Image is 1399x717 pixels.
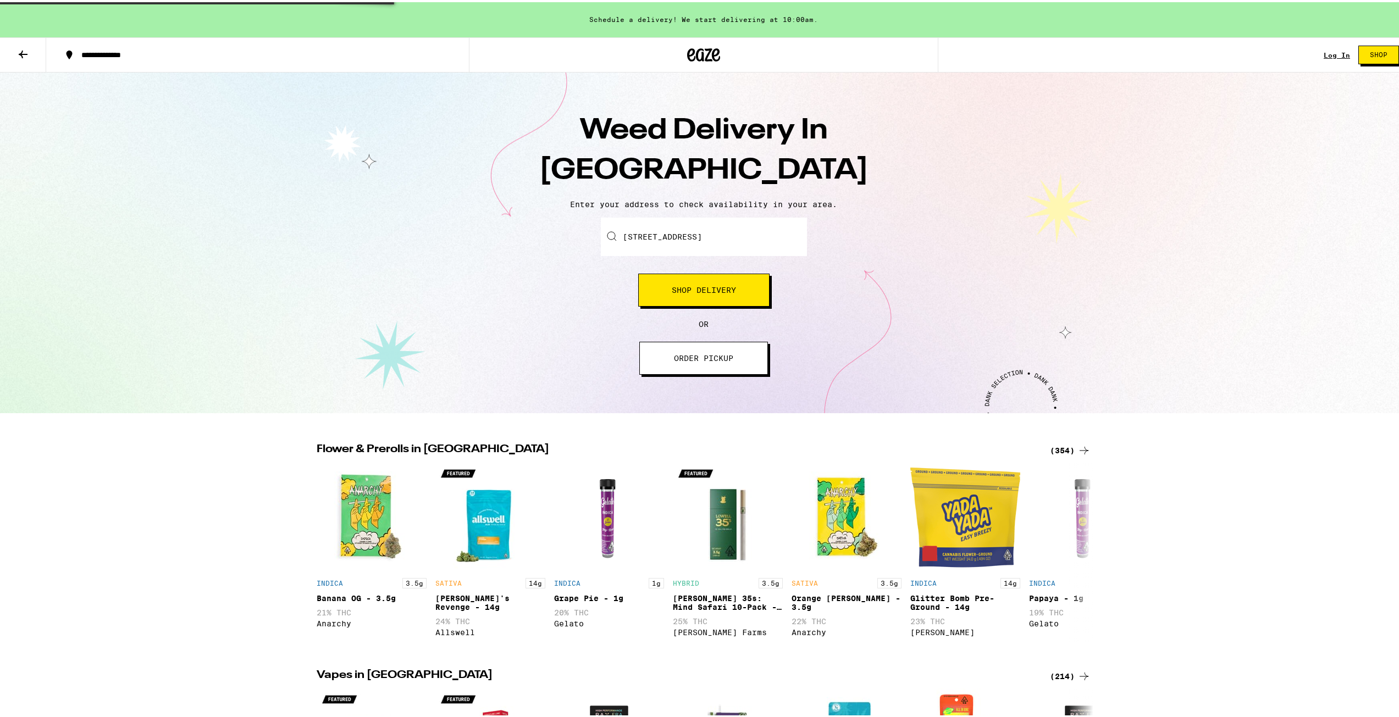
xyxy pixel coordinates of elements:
[1029,617,1139,626] div: Gelato
[1358,43,1399,62] button: Shop
[699,318,709,326] span: OR
[673,460,783,570] img: Lowell Farms - Lowell 35s: Mind Safari 10-Pack - 3.5g
[674,352,733,360] span: ORDER PICKUP
[526,576,545,586] p: 14g
[554,460,664,640] div: Open page for Grape Pie - 1g from Gelato
[910,460,1020,570] img: Yada Yada - Glitter Bomb Pre-Ground - 14g
[673,577,699,585] p: HYBRID
[317,460,427,640] div: Open page for Banana OG - 3.5g from Anarchy
[539,154,869,183] span: [GEOGRAPHIC_DATA]
[1029,592,1139,601] div: Papaya - 1g
[792,592,902,609] div: Orange [PERSON_NAME] - 3.5g
[435,615,545,624] p: 24% THC
[792,615,902,624] p: 22% THC
[1029,606,1139,615] p: 19% THC
[639,340,768,373] button: ORDER PICKUP
[554,606,664,615] p: 20% THC
[435,460,545,570] img: Allswell - Jack's Revenge - 14g
[554,577,580,585] p: INDICA
[601,215,807,254] input: Enter your delivery address
[435,577,462,585] p: SATIVA
[511,109,896,189] h1: Weed Delivery In
[1050,668,1091,681] a: (214)
[317,577,343,585] p: INDICA
[673,626,783,635] div: [PERSON_NAME] Farms
[673,460,783,640] div: Open page for Lowell 35s: Mind Safari 10-Pack - 3.5g from Lowell Farms
[402,576,427,586] p: 3.5g
[317,606,427,615] p: 21% THC
[910,615,1020,624] p: 23% THC
[554,592,664,601] div: Grape Pie - 1g
[792,460,902,640] div: Open page for Orange Runtz - 3.5g from Anarchy
[1029,460,1139,570] img: Gelato - Papaya - 1g
[759,576,783,586] p: 3.5g
[435,592,545,609] div: [PERSON_NAME]'s Revenge - 14g
[435,626,545,635] div: Allswell
[7,8,79,16] span: Hi. Need any help?
[317,668,1037,681] h2: Vapes in [GEOGRAPHIC_DATA]
[1029,577,1055,585] p: INDICA
[877,576,902,586] p: 3.5g
[673,592,783,609] div: [PERSON_NAME] 35s: Mind Safari 10-Pack - 3.5g
[792,460,902,570] img: Anarchy - Orange Runtz - 3.5g
[638,271,770,304] button: Shop Delivery
[554,617,664,626] div: Gelato
[11,198,1396,207] p: Enter your address to check availability in your area.
[1370,49,1387,56] span: Shop
[317,592,427,601] div: Banana OG - 3.5g
[910,592,1020,609] div: Glitter Bomb Pre-Ground - 14g
[1000,576,1020,586] p: 14g
[1050,442,1091,455] a: (354)
[435,460,545,640] div: Open page for Jack's Revenge - 14g from Allswell
[792,626,902,635] div: Anarchy
[649,576,664,586] p: 1g
[673,615,783,624] p: 25% THC
[317,460,427,570] img: Anarchy - Banana OG - 3.5g
[317,617,427,626] div: Anarchy
[910,460,1020,640] div: Open page for Glitter Bomb Pre-Ground - 14g from Yada Yada
[910,626,1020,635] div: [PERSON_NAME]
[554,460,664,570] img: Gelato - Grape Pie - 1g
[910,577,937,585] p: INDICA
[792,577,818,585] p: SATIVA
[317,442,1037,455] h2: Flower & Prerolls in [GEOGRAPHIC_DATA]
[1029,460,1139,640] div: Open page for Papaya - 1g from Gelato
[672,284,736,292] span: Shop Delivery
[1324,49,1350,57] a: Log In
